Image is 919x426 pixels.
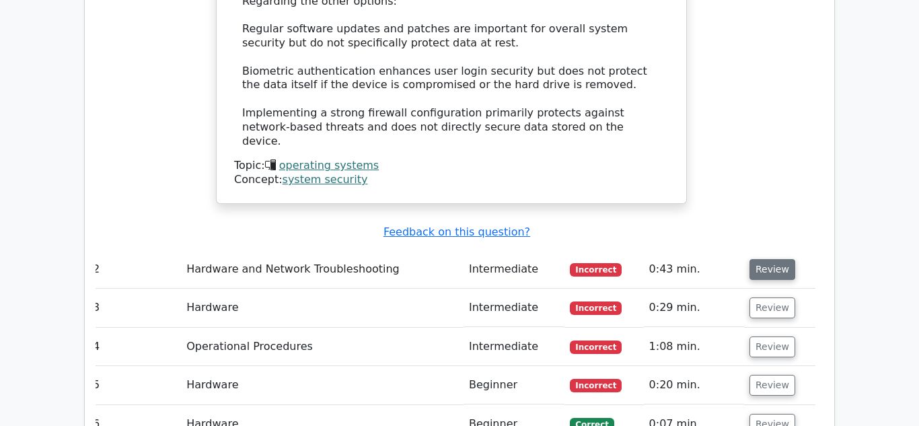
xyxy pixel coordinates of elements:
[749,336,795,357] button: Review
[234,159,669,173] div: Topic:
[87,289,181,327] td: 3
[234,173,669,187] div: Concept:
[464,366,565,404] td: Beginner
[644,289,744,327] td: 0:29 min.
[644,366,744,404] td: 0:20 min.
[644,250,744,289] td: 0:43 min.
[570,263,622,277] span: Incorrect
[464,289,565,327] td: Intermediate
[181,289,464,327] td: Hardware
[87,250,181,289] td: 2
[749,297,795,318] button: Review
[749,259,795,280] button: Review
[383,225,530,238] a: Feedback on this question?
[87,366,181,404] td: 5
[570,379,622,392] span: Incorrect
[181,366,464,404] td: Hardware
[464,250,565,289] td: Intermediate
[283,173,368,186] a: system security
[570,301,622,315] span: Incorrect
[464,328,565,366] td: Intermediate
[644,328,744,366] td: 1:08 min.
[279,159,379,172] a: operating systems
[181,328,464,366] td: Operational Procedures
[570,341,622,354] span: Incorrect
[749,375,795,396] button: Review
[87,328,181,366] td: 4
[181,250,464,289] td: Hardware and Network Troubleshooting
